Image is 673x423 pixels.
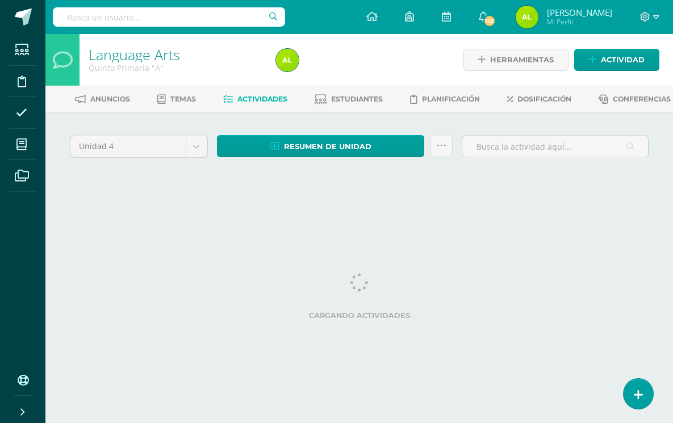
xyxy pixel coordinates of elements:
[75,90,130,108] a: Anuncios
[516,6,538,28] img: 0ff697a5778ac9fcd5328353e113c3de.png
[613,95,671,103] span: Conferencias
[217,135,425,157] a: Resumen de unidad
[157,90,196,108] a: Temas
[276,49,299,71] img: 0ff697a5778ac9fcd5328353e113c3de.png
[89,62,262,73] div: Quinto Primaria 'A'
[574,49,659,71] a: Actividad
[422,95,480,103] span: Planificación
[70,311,649,320] label: Cargando actividades
[462,136,648,158] input: Busca la actividad aquí...
[601,49,645,70] span: Actividad
[237,95,287,103] span: Actividades
[517,95,571,103] span: Dosificación
[410,90,480,108] a: Planificación
[315,90,383,108] a: Estudiantes
[79,136,177,157] span: Unidad 4
[463,49,569,71] a: Herramientas
[547,7,612,18] span: [PERSON_NAME]
[331,95,383,103] span: Estudiantes
[547,17,612,27] span: Mi Perfil
[89,45,180,64] a: Language Arts
[490,49,554,70] span: Herramientas
[53,7,285,27] input: Busca un usuario...
[170,95,196,103] span: Temas
[89,46,262,62] h1: Language Arts
[507,90,571,108] a: Dosificación
[284,136,371,157] span: Resumen de unidad
[223,90,287,108] a: Actividades
[483,15,496,27] span: 113
[599,90,671,108] a: Conferencias
[70,136,207,157] a: Unidad 4
[90,95,130,103] span: Anuncios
